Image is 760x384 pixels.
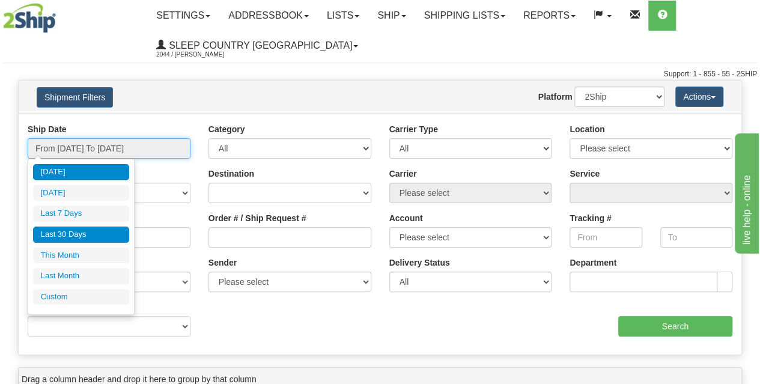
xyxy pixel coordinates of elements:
[660,227,732,248] input: To
[166,40,352,50] span: Sleep Country [GEOGRAPHIC_DATA]
[37,87,113,108] button: Shipment Filters
[3,3,56,33] img: logo2044.jpg
[147,1,219,31] a: Settings
[33,206,129,222] li: Last 7 Days
[33,164,129,180] li: [DATE]
[33,268,129,284] li: Last Month
[618,316,733,337] input: Search
[33,227,129,243] li: Last 30 Days
[9,7,111,22] div: live help - online
[415,1,514,31] a: Shipping lists
[538,91,573,103] label: Platform
[570,168,600,180] label: Service
[732,130,759,253] iframe: chat widget
[570,212,611,224] label: Tracking #
[3,69,757,79] div: Support: 1 - 855 - 55 - 2SHIP
[318,1,368,31] a: Lists
[208,257,237,269] label: Sender
[368,1,415,31] a: Ship
[389,123,438,135] label: Carrier Type
[219,1,318,31] a: Addressbook
[208,212,306,224] label: Order # / Ship Request #
[208,123,245,135] label: Category
[514,1,585,31] a: Reports
[28,123,67,135] label: Ship Date
[156,49,246,61] span: 2044 / [PERSON_NAME]
[147,31,367,61] a: Sleep Country [GEOGRAPHIC_DATA] 2044 / [PERSON_NAME]
[33,185,129,201] li: [DATE]
[33,248,129,264] li: This Month
[570,123,604,135] label: Location
[675,87,723,107] button: Actions
[389,257,450,269] label: Delivery Status
[208,168,254,180] label: Destination
[33,289,129,305] li: Custom
[389,212,423,224] label: Account
[570,227,642,248] input: From
[389,168,417,180] label: Carrier
[570,257,616,269] label: Department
